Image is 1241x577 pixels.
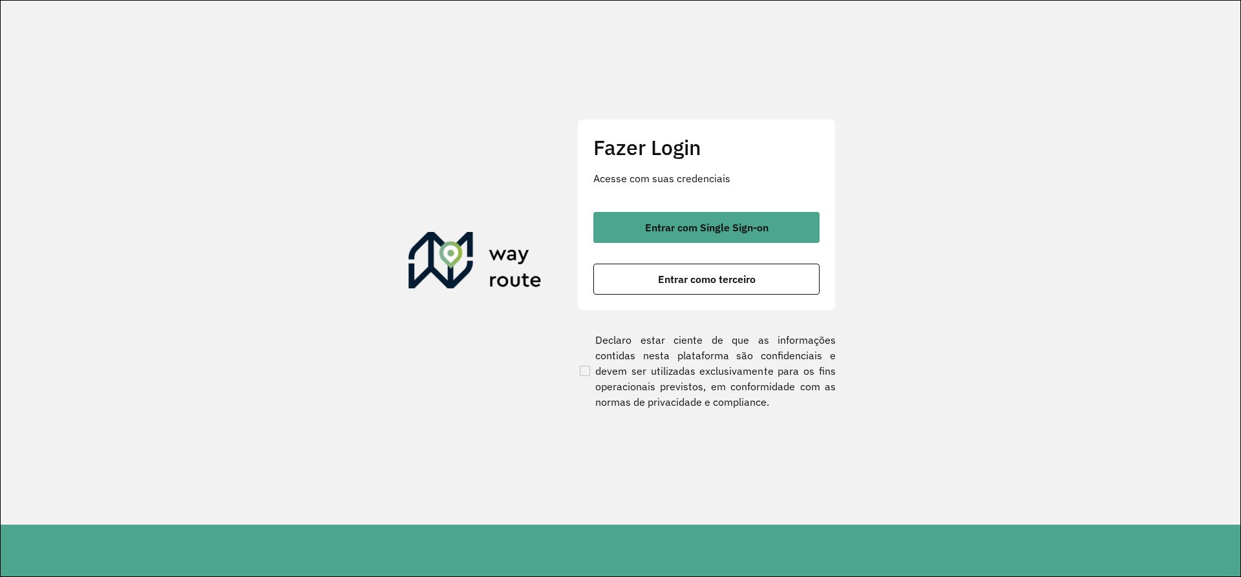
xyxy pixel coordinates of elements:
label: Declaro estar ciente de que as informações contidas nesta plataforma são confidenciais e devem se... [577,332,836,410]
h2: Fazer Login [593,135,820,160]
button: button [593,264,820,295]
p: Acesse com suas credenciais [593,171,820,186]
button: button [593,212,820,243]
span: Entrar como terceiro [658,274,756,284]
span: Entrar com Single Sign-on [645,222,769,233]
img: Roteirizador AmbevTech [408,232,542,294]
